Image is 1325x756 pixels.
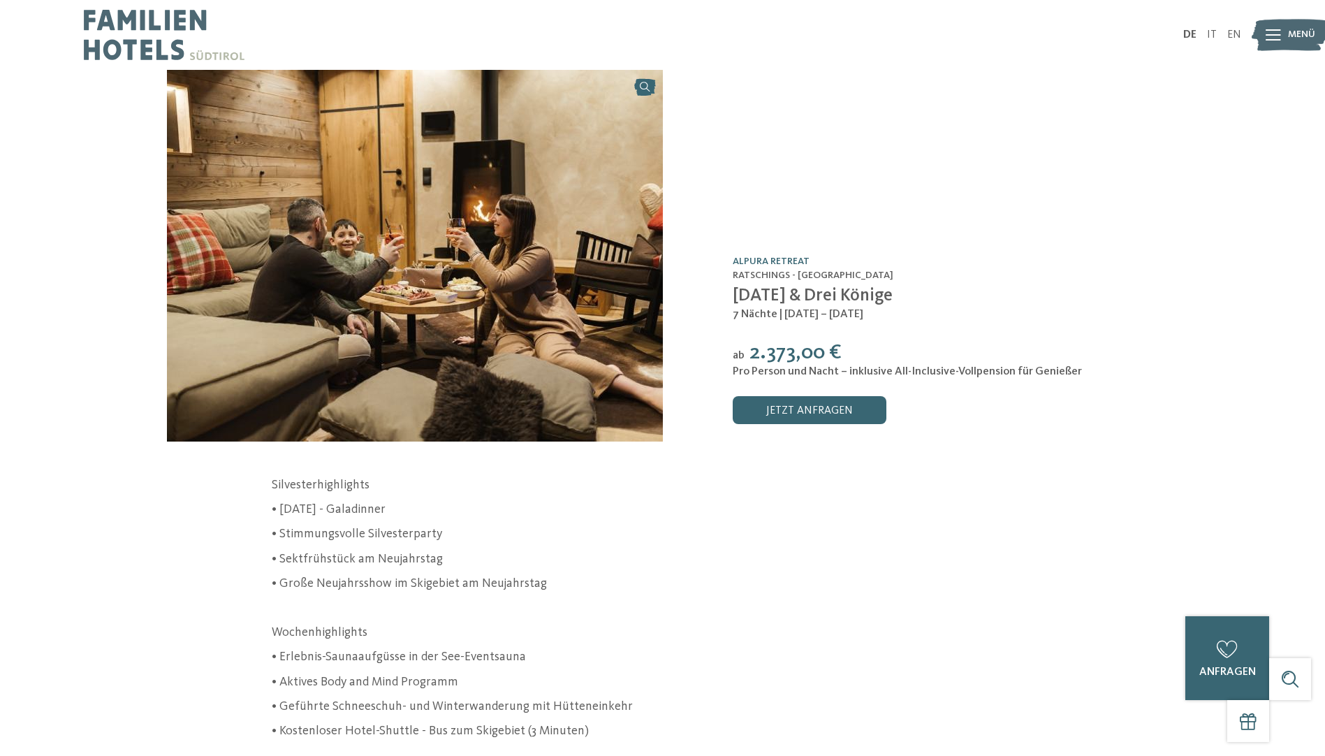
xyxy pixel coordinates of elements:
p: Wochenhighlights [272,624,1054,641]
p: • Kostenloser Hotel-Shuttle - Bus zum Skigebiet (3 Minuten) [272,722,1054,740]
p: • Stimmungsvolle Silvesterparty [272,525,1054,543]
span: anfragen [1199,667,1256,678]
span: | [DATE] – [DATE] [779,309,863,320]
span: 7 Nächte [733,309,777,320]
p: • Erlebnis-Saunaaufgüsse in der See-Eventsauna [272,648,1054,666]
a: jetzt anfragen [733,396,886,424]
img: Silvester & Drei Könige [167,70,663,442]
a: Alpura Retreat [733,256,810,266]
p: • Aktives Body and Mind Programm [272,674,1054,691]
p: • [DATE] - Galadinner [272,501,1054,518]
span: ab [733,350,745,361]
a: IT [1207,29,1217,41]
a: EN [1227,29,1241,41]
p: Silvesterhighlights [272,477,1054,494]
span: [DATE] & Drei Könige [733,287,893,305]
p: • Große Neujahrsshow im Skigebiet am Neujahrstag [272,575,1054,593]
span: Ratschings - [GEOGRAPHIC_DATA] [733,270,893,280]
span: 2.373,00 € [749,342,842,363]
p: • Geführte Schneeschuh- und Winterwanderung mit Hütteneinkehr [272,698,1054,715]
a: DE [1183,29,1196,41]
span: Pro Person und Nacht – inklusive All-Inclusive-Vollpension für Genießer [733,366,1082,377]
p: • Sektfrühstück am Neujahrstag [272,551,1054,568]
span: Menü [1288,28,1315,42]
a: anfragen [1185,616,1269,700]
